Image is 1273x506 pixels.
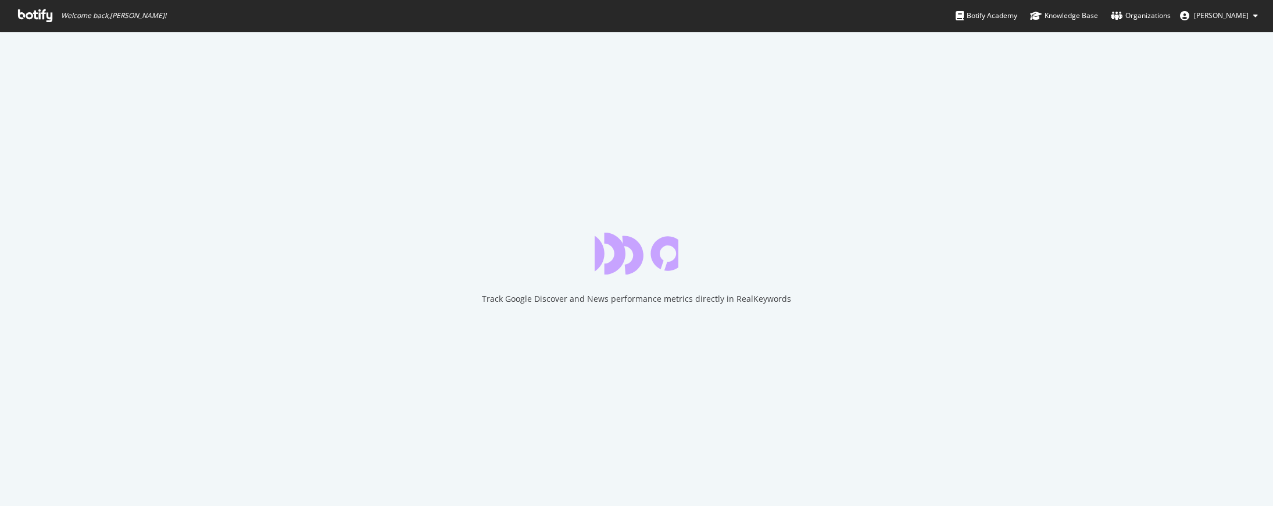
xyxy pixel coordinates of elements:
[1171,6,1267,25] button: [PERSON_NAME]
[1111,10,1171,22] div: Organizations
[61,11,166,20] span: Welcome back, [PERSON_NAME] !
[482,293,791,305] div: Track Google Discover and News performance metrics directly in RealKeywords
[956,10,1017,22] div: Botify Academy
[595,233,678,275] div: animation
[1030,10,1098,22] div: Knowledge Base
[1194,10,1249,20] span: Randy Dargenio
